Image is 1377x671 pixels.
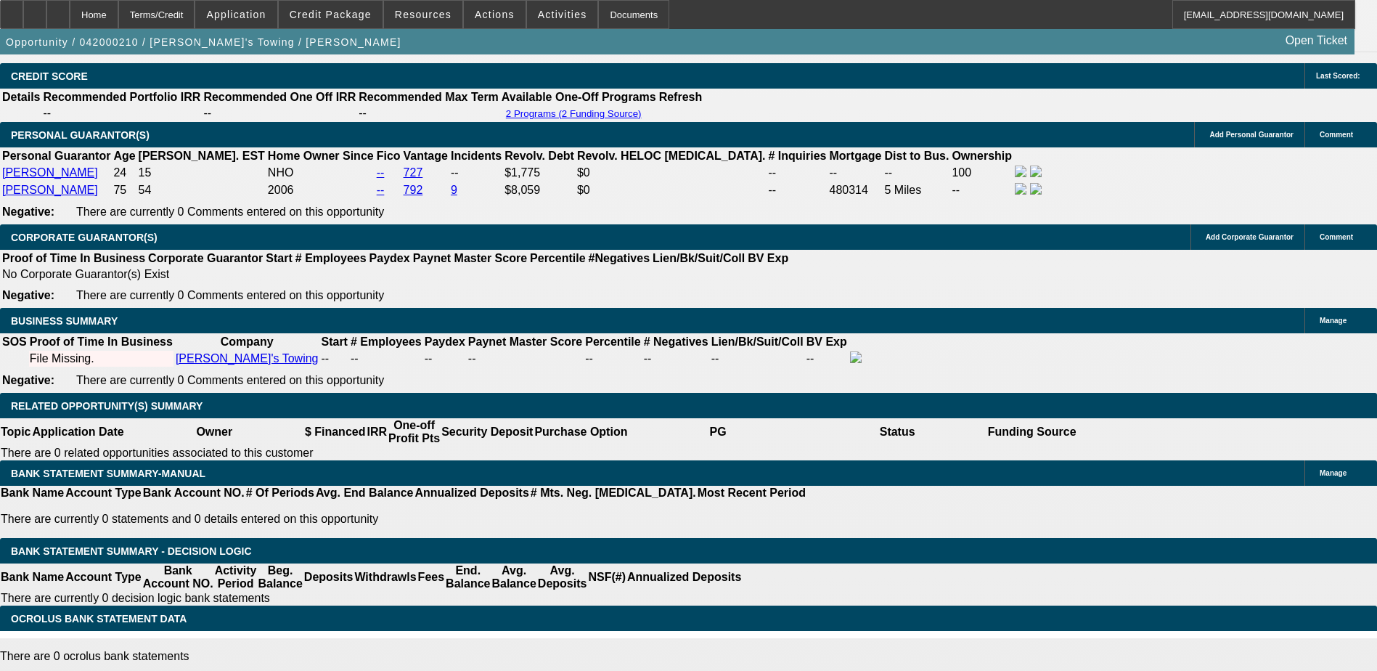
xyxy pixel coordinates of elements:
b: [PERSON_NAME]. EST [139,150,265,162]
b: Negative: [2,374,54,386]
th: Bank Account NO. [142,486,245,500]
span: Comment [1320,131,1353,139]
td: -- [806,351,848,367]
a: [PERSON_NAME]'s Towing [176,352,319,365]
th: Avg. Deposits [537,564,588,591]
b: # Employees [295,252,367,264]
b: BV Exp [748,252,788,264]
th: Fees [417,564,445,591]
b: Negative: [2,206,54,218]
th: Account Type [65,564,142,591]
b: Lien/Bk/Suit/Coll [653,252,745,264]
th: Beg. Balance [257,564,303,591]
td: 5 Miles [884,182,950,198]
th: Funding Source [987,418,1077,446]
a: [PERSON_NAME] [2,166,98,179]
b: Company [221,335,274,348]
div: File Missing. [30,352,173,365]
button: Actions [464,1,526,28]
span: Bank Statement Summary - Decision Logic [11,545,252,557]
span: BANK STATEMENT SUMMARY-MANUAL [11,468,205,479]
td: $0 [576,165,767,181]
th: Annualized Deposits [414,486,529,500]
b: Incidents [451,150,502,162]
td: -- [767,182,827,198]
th: $ Financed [304,418,367,446]
th: Proof of Time In Business [29,335,173,349]
span: There are currently 0 Comments entered on this opportunity [76,289,384,301]
span: RELATED OPPORTUNITY(S) SUMMARY [11,400,203,412]
th: Recommended One Off IRR [203,90,356,105]
span: Credit Package [290,9,372,20]
div: -- [585,352,640,365]
b: Revolv. Debt [504,150,574,162]
b: Lien/Bk/Suit/Coll [711,335,804,348]
b: Percentile [585,335,640,348]
span: Add Corporate Guarantor [1206,233,1294,241]
th: NSF(#) [587,564,626,591]
td: -- [203,106,356,121]
a: 792 [404,184,423,196]
td: No Corporate Guarantor(s) Exist [1,267,795,282]
td: $1,775 [504,165,575,181]
b: Paynet Master Score [413,252,527,264]
th: Bank Account NO. [142,564,214,591]
th: Proof of Time In Business [1,251,146,266]
a: -- [377,166,385,179]
th: Withdrawls [354,564,417,591]
b: # Employees [351,335,422,348]
img: linkedin-icon.png [1030,166,1042,177]
td: 75 [113,182,136,198]
b: Vantage [404,150,448,162]
th: SOS [1,335,28,349]
span: Manage [1320,317,1347,325]
b: Negative: [2,289,54,301]
th: Security Deposit [441,418,534,446]
th: Recommended Portfolio IRR [42,90,201,105]
span: Actions [475,9,515,20]
span: 2006 [268,184,294,196]
td: $0 [576,182,767,198]
th: Avg. Balance [491,564,536,591]
span: Last Scored: [1316,72,1360,80]
b: BV Exp [806,335,847,348]
div: -- [468,352,582,365]
img: facebook-icon.png [850,351,862,363]
img: facebook-icon.png [1015,166,1026,177]
b: Start [266,252,292,264]
b: Mortgage [830,150,882,162]
td: -- [884,165,950,181]
td: 54 [138,182,266,198]
td: 480314 [829,182,883,198]
a: -- [377,184,385,196]
th: IRR [366,418,388,446]
span: Comment [1320,233,1353,241]
b: Fico [377,150,401,162]
span: Application [206,9,266,20]
a: Open Ticket [1280,28,1353,53]
a: [PERSON_NAME] [2,184,98,196]
span: OCROLUS BANK STATEMENT DATA [11,613,187,625]
td: 15 [138,165,266,181]
p: There are currently 0 statements and 0 details entered on this opportunity [1,513,806,526]
span: Opportunity / 042000210 / [PERSON_NAME]'s Towing / [PERSON_NAME] [6,36,401,48]
td: 100 [951,165,1013,181]
th: Owner [125,418,304,446]
button: Credit Package [279,1,383,28]
b: Paydex [369,252,410,264]
td: -- [450,165,502,181]
td: -- [424,351,466,367]
td: -- [42,106,201,121]
td: -- [711,351,804,367]
button: Resources [384,1,462,28]
b: # Negatives [644,335,708,348]
button: 2 Programs (2 Funding Source) [502,107,646,120]
th: Deposits [303,564,354,591]
span: Activities [538,9,587,20]
b: Revolv. HELOC [MEDICAL_DATA]. [577,150,766,162]
b: Start [321,335,347,348]
th: Avg. End Balance [315,486,414,500]
th: # Of Periods [245,486,315,500]
span: PERSONAL GUARANTOR(S) [11,129,150,141]
th: Application Date [31,418,124,446]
